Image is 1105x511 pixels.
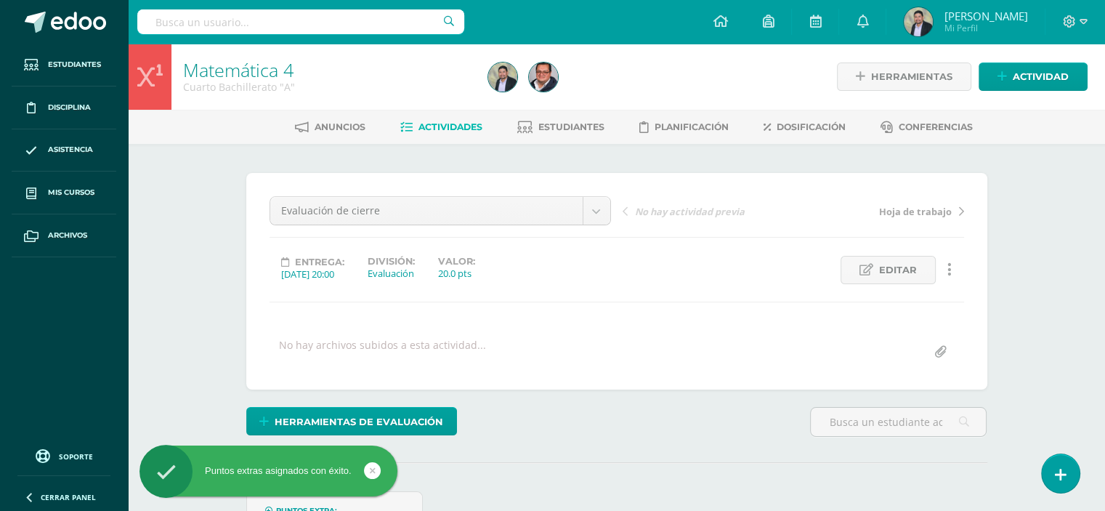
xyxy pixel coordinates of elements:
span: Estudiantes [48,59,101,71]
span: Hoja de trabajo [879,205,952,218]
a: Hoja de trabajo [793,204,964,218]
span: Mi Perfil [944,22,1027,34]
input: Busca un estudiante aquí... [811,408,986,436]
a: Estudiantes [12,44,116,86]
a: Archivos [12,214,116,257]
a: Evaluación de cierre [270,197,610,225]
div: 20.0 pts [438,267,475,280]
a: Matemática 4 [183,57,294,82]
img: fe380b2d4991993556c9ea662cc53567.png [529,63,558,92]
span: Entrega: [295,257,344,267]
span: Cerrar panel [41,492,96,502]
a: Actividades [400,116,482,139]
span: Herramientas [871,63,952,90]
span: Editar [879,257,917,283]
span: Soporte [59,451,93,462]
a: Asistencia [12,129,116,172]
div: No hay archivos subidos a esta actividad... [279,338,486,366]
span: Dosificación [777,121,846,132]
span: Actividades [418,121,482,132]
span: Anuncios [315,121,365,132]
a: Soporte [17,446,110,465]
span: Disciplina [48,102,91,113]
span: Herramientas de evaluación [275,409,443,435]
a: Herramientas [837,63,971,91]
a: Anuncios [295,116,365,139]
span: Actividad [1013,63,1069,90]
input: Busca un usuario... [137,9,464,34]
span: Mis cursos [48,187,94,198]
a: Actividad [979,63,1088,91]
a: Herramientas de evaluación [246,407,457,435]
div: [DATE] 20:00 [281,267,344,281]
a: Planificación [639,116,729,139]
span: No hay actividad previa [635,205,745,218]
a: Estudiantes [517,116,604,139]
a: Conferencias [881,116,973,139]
img: 862ebec09c65d52a2154c0d9c114d5f0.png [904,7,933,36]
label: División: [368,256,415,267]
a: Dosificación [764,116,846,139]
a: Disciplina [12,86,116,129]
label: Valor: [438,256,475,267]
span: Conferencias [899,121,973,132]
span: Planificación [655,121,729,132]
span: Evaluación de cierre [281,197,572,225]
span: Asistencia [48,144,93,156]
h1: Matemática 4 [183,60,471,80]
span: Estudiantes [538,121,604,132]
div: Puntos extras asignados con éxito. [139,464,397,478]
a: Mis cursos [12,172,116,214]
img: 862ebec09c65d52a2154c0d9c114d5f0.png [488,63,517,92]
div: Cuarto Bachillerato 'A' [183,80,471,94]
span: Archivos [48,230,87,241]
div: Evaluación [368,267,415,280]
span: [PERSON_NAME] [944,9,1027,23]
